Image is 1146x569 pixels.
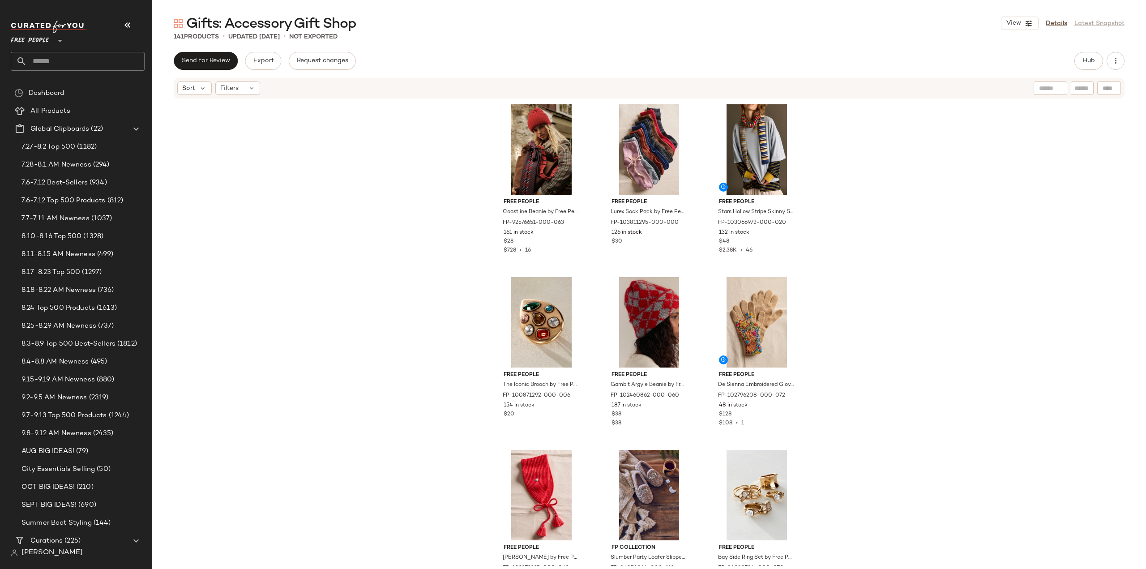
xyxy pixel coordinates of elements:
span: 8.10-8.16 Top 500 [21,231,81,242]
span: 9.2-9.5 AM Newness [21,393,87,403]
span: • [222,31,225,42]
span: 8.18-8.22 AM Newness [21,285,96,295]
span: 7.6-7.12 Best-Sellers [21,178,88,188]
img: 92576651_063_0 [496,104,586,195]
img: svg%3e [174,19,183,28]
span: Coastline Beanie by Free People in Red [503,208,578,216]
span: $128 [719,411,731,419]
span: (1244) [107,411,129,421]
p: Not Exported [289,32,338,42]
span: 8.24 Top 500 Products [21,303,95,313]
button: Export [245,52,281,70]
img: 84854264_111_0 [604,450,694,540]
span: Free People [504,544,579,552]
span: Summer Boot Styling [21,518,92,528]
span: (294) [91,160,110,170]
span: FP-102796208-000-072 [718,392,785,400]
span: [PERSON_NAME] [21,548,83,558]
span: 154 in stock [504,402,535,410]
a: Details [1046,19,1067,28]
span: $2.38K [719,248,737,253]
span: (499) [95,249,114,260]
span: 1 [741,420,744,426]
span: Stars Hollow Stripe Skinny Scarf by Free People [718,208,794,216]
span: 141 [174,34,184,40]
span: (1812) [115,339,137,349]
span: 8.3-8.9 Top 500 Best-Sellers [21,339,115,349]
span: (495) [89,357,107,367]
button: View [1001,17,1039,30]
span: • [732,420,741,426]
span: (1182) [75,142,97,152]
span: 8.4-8.8 AM Newness [21,357,89,367]
p: updated [DATE] [228,32,280,42]
span: $20 [504,411,514,419]
img: 103811295_000_0 [604,104,694,195]
span: 8.17-8.23 Top 500 [21,267,80,278]
span: Free People [611,371,687,379]
span: 46 [746,248,753,253]
span: AUG BIG IDEAS! [21,446,74,457]
span: Send for Review [181,57,230,64]
span: (225) [63,536,81,546]
img: 84388784_070_b [712,450,802,540]
span: Gambit Argyle Beanie by Free People in Red [611,381,686,389]
span: $38 [611,420,621,426]
span: City Essentials Selling [21,464,95,475]
span: 7.28-8.1 AM Newness [21,160,91,170]
div: Products [174,32,219,42]
span: FP-103811295-000-000 [611,219,679,227]
span: 8.25-8.29 AM Newness [21,321,96,331]
span: $728 [504,248,516,253]
span: $28 [504,238,513,246]
span: 48 in stock [719,402,748,410]
span: (22) [89,124,103,134]
span: Slumber Party Loafer Slippers by Free People in Tan, Size: US 7 [611,554,686,562]
span: 9.7-9.13 Top 500 Products [21,411,107,421]
span: Global Clipboards [30,124,89,134]
span: Free People [611,198,687,206]
span: • [516,248,525,253]
span: (736) [96,285,114,295]
span: View [1006,20,1021,27]
span: 7.6-7.12 Top 500 Products [21,196,106,206]
img: svg%3e [11,549,18,556]
span: 161 in stock [504,229,534,237]
img: cfy_white_logo.C9jOOHJF.svg [11,21,87,33]
span: FP-103066973-000-020 [718,219,786,227]
span: Curations [30,536,63,546]
span: $38 [611,411,621,419]
span: Free People [504,371,579,379]
span: FP-102460862-000-060 [611,392,679,400]
span: • [737,248,746,253]
img: 100871292_006_b [496,277,586,368]
span: $48 [719,238,729,246]
span: All Products [30,106,70,116]
span: Free People [11,30,49,47]
span: 7.27-8.2 Top 500 [21,142,75,152]
span: FP-100871292-000-006 [503,392,570,400]
span: (144) [92,518,111,528]
span: Hub [1082,57,1095,64]
span: 16 [525,248,531,253]
span: (934) [88,178,107,188]
span: 9.15-9.19 AM Newness [21,375,95,385]
span: Free People [719,198,795,206]
span: The Iconic Brooch by Free People in Gold [503,381,578,389]
span: (210) [75,482,94,492]
span: $108 [719,420,732,426]
span: OCT BIG IDEAS! [21,482,75,492]
img: 102460862_060_d [604,277,694,368]
span: $30 [611,238,622,246]
span: (2435) [91,428,114,439]
span: 132 in stock [719,229,749,237]
span: Gifts: Accessory Gift Shop [186,15,356,33]
button: Hub [1074,52,1103,70]
span: (2319) [87,393,109,403]
span: (880) [95,375,115,385]
button: Request changes [289,52,356,70]
button: Send for Review [174,52,238,70]
span: (1613) [95,303,117,313]
span: (1037) [90,214,112,224]
span: SEPT BIG IDEAS! [21,500,77,510]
